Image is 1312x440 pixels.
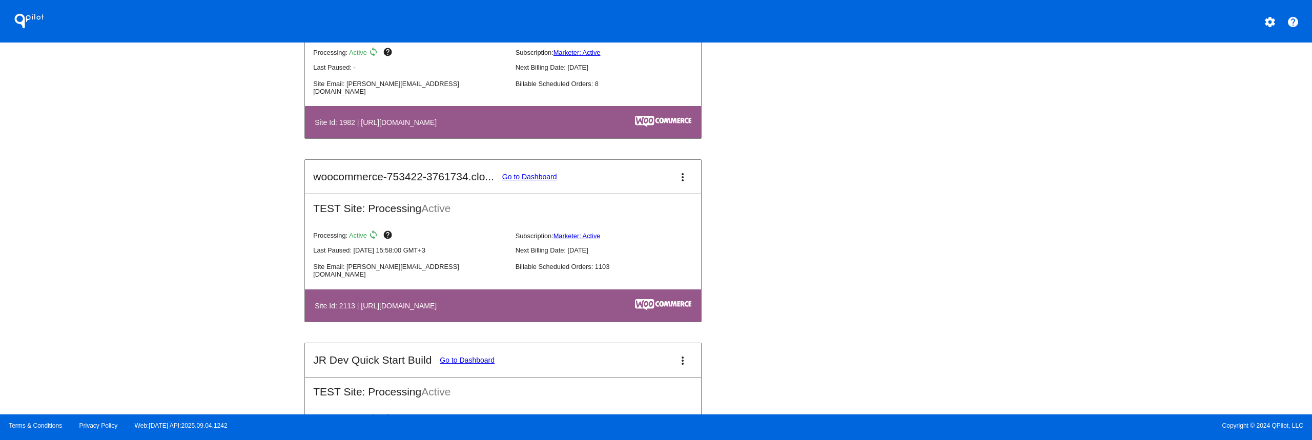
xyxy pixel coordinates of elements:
a: Go to Dashboard [440,356,495,364]
mat-icon: settings [1264,16,1276,28]
mat-icon: help [383,47,395,59]
p: Next Billing Date: [DATE] [516,64,709,71]
h2: JR Dev Quick Start Build [313,354,432,366]
h4: Site Id: 2113 | [URL][DOMAIN_NAME] [315,302,442,310]
h2: TEST Site: Processing [305,194,701,215]
span: Active [349,232,367,240]
span: Active [349,49,367,56]
span: Active [421,202,450,214]
mat-icon: sync [368,230,381,242]
mat-icon: sync [368,413,381,426]
p: Last Paused: [DATE] 15:58:00 GMT+3 [313,246,507,254]
a: Marketer: Active [553,232,601,240]
span: Active [421,386,450,397]
a: Privacy Policy [79,422,118,429]
p: Processing: [313,413,507,426]
img: c53aa0e5-ae75-48aa-9bee-956650975ee5 [635,116,691,127]
p: Subscription: [516,49,709,56]
mat-icon: sync [368,47,381,59]
h2: woocommerce-753422-3761734.clo... [313,171,494,183]
p: Site Email: [PERSON_NAME][EMAIL_ADDRESS][DOMAIN_NAME] [313,80,507,95]
span: Copyright © 2024 QPilot, LLC [665,422,1303,429]
h4: Site Id: 1982 | [URL][DOMAIN_NAME] [315,118,442,127]
mat-icon: help [383,230,395,242]
mat-icon: help [383,413,395,426]
p: Processing: [313,230,507,242]
mat-icon: more_vert [676,354,689,367]
p: Last Paused: - [313,64,507,71]
p: Billable Scheduled Orders: 1103 [516,263,709,270]
p: Subscription: [516,232,709,240]
img: c53aa0e5-ae75-48aa-9bee-956650975ee5 [635,299,691,310]
a: Marketer: Active [553,49,601,56]
p: Next Billing Date: [DATE] [516,246,709,254]
p: Processing: [313,47,507,59]
mat-icon: help [1287,16,1299,28]
h1: QPilot [9,11,50,31]
h2: TEST Site: Processing [305,378,701,398]
p: Billable Scheduled Orders: 8 [516,80,709,88]
a: Go to Dashboard [502,173,557,181]
a: Web:[DATE] API:2025.09.04.1242 [135,422,228,429]
p: Site Email: [PERSON_NAME][EMAIL_ADDRESS][DOMAIN_NAME] [313,263,507,278]
a: Terms & Conditions [9,422,62,429]
mat-icon: more_vert [676,171,689,183]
